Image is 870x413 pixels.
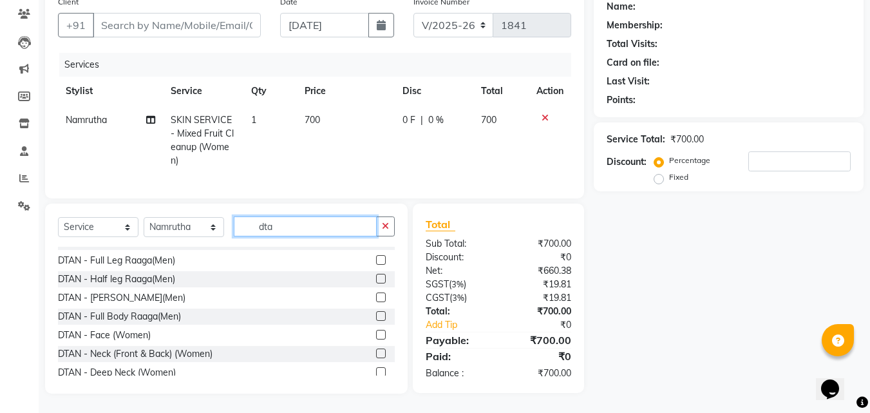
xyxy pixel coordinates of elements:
div: ₹0 [498,349,581,364]
span: 3% [451,279,464,289]
div: DTAN - Neck (Front & Back) (Women) [58,347,213,361]
div: Last Visit: [607,75,650,88]
div: Total: [416,305,498,318]
th: Qty [243,77,297,106]
div: Sub Total: [416,237,498,251]
th: Action [529,77,571,106]
div: DTAN - Deep Neck (Women) [58,366,176,379]
span: 3% [452,293,464,303]
div: Total Visits: [607,37,657,51]
input: Search by Name/Mobile/Email/Code [93,13,261,37]
div: ₹700.00 [498,332,581,348]
span: CGST [426,292,449,303]
div: Service Total: [607,133,665,146]
div: ₹19.81 [498,291,581,305]
div: Points: [607,93,636,107]
div: ₹0 [513,318,582,332]
div: Card on file: [607,56,659,70]
div: Paid: [416,349,498,364]
span: SGST [426,278,449,290]
div: ₹0 [498,251,581,264]
div: DTAN - Face (Women) [58,329,151,342]
th: Service [163,77,243,106]
input: Search or Scan [234,216,377,236]
div: ( ) [416,278,498,291]
div: DTAN - Half leg Raaga(Men) [58,273,175,286]
div: Discount: [416,251,498,264]
label: Fixed [669,171,688,183]
span: Total [426,218,455,231]
span: | [421,113,423,127]
div: ₹700.00 [670,133,704,146]
div: ₹700.00 [498,305,581,318]
div: DTAN - Full Body Raaga(Men) [58,310,181,323]
div: Services [59,53,581,77]
div: ( ) [416,291,498,305]
span: 700 [305,114,320,126]
div: DTAN - [PERSON_NAME](Men) [58,291,185,305]
button: +91 [58,13,94,37]
label: Percentage [669,155,710,166]
th: Stylist [58,77,163,106]
th: Total [473,77,529,106]
div: DTAN - Full Leg Raaga(Men) [58,254,175,267]
div: Payable: [416,332,498,348]
span: SKIN SERVICE - Mixed Fruit Cleanup (Women) [171,114,234,166]
div: ₹19.81 [498,278,581,291]
div: ₹660.38 [498,264,581,278]
div: Net: [416,264,498,278]
div: ₹700.00 [498,367,581,380]
span: 0 F [402,113,415,127]
th: Price [297,77,395,106]
div: Membership: [607,19,663,32]
span: 700 [481,114,496,126]
span: Namrutha [66,114,107,126]
span: 0 % [428,113,444,127]
div: Balance : [416,367,498,380]
a: Add Tip [416,318,512,332]
iframe: chat widget [816,361,857,400]
span: 1 [251,114,256,126]
th: Disc [395,77,473,106]
div: Discount: [607,155,647,169]
div: ₹700.00 [498,237,581,251]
